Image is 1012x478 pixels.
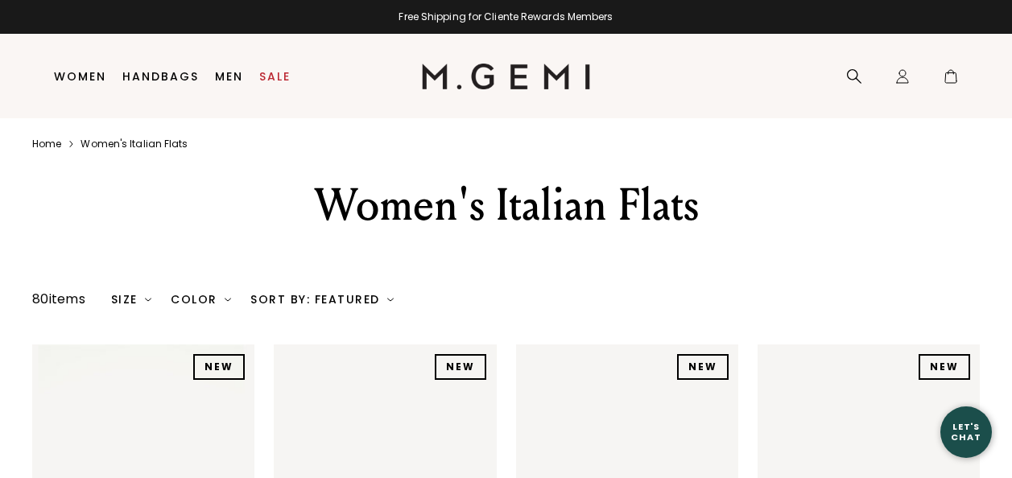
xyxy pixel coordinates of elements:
[145,296,151,303] img: chevron-down.svg
[677,354,729,380] div: NEW
[940,422,992,442] div: Let's Chat
[81,138,188,150] a: Women's italian flats
[919,354,970,380] div: NEW
[171,293,231,306] div: Color
[111,293,152,306] div: Size
[435,354,486,380] div: NEW
[250,293,394,306] div: Sort By: Featured
[54,70,106,83] a: Women
[215,70,243,83] a: Men
[225,296,231,303] img: chevron-down.svg
[122,70,199,83] a: Handbags
[259,70,291,83] a: Sale
[32,138,61,150] a: Home
[422,64,590,89] img: M.Gemi
[193,354,245,380] div: NEW
[32,290,85,309] div: 80 items
[387,296,394,303] img: chevron-down.svg
[208,176,805,234] div: Women's Italian Flats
